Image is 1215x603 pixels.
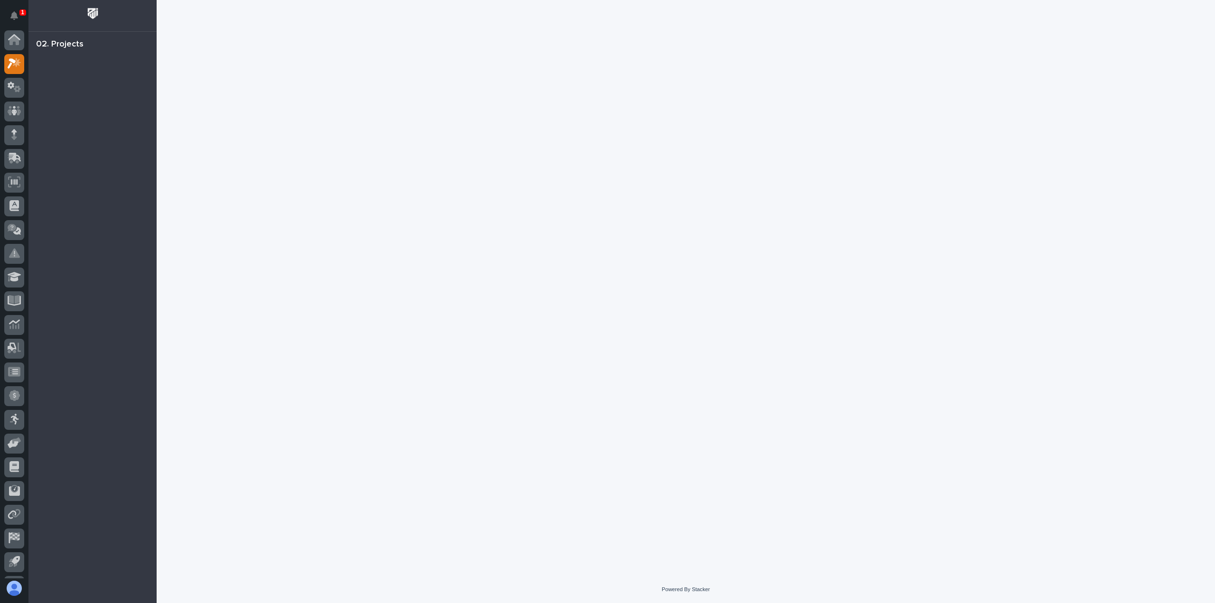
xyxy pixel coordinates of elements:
[4,578,24,598] button: users-avatar
[36,39,84,50] div: 02. Projects
[84,5,102,22] img: Workspace Logo
[662,586,710,592] a: Powered By Stacker
[21,9,24,16] p: 1
[4,6,24,26] button: Notifications
[12,11,24,27] div: Notifications1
